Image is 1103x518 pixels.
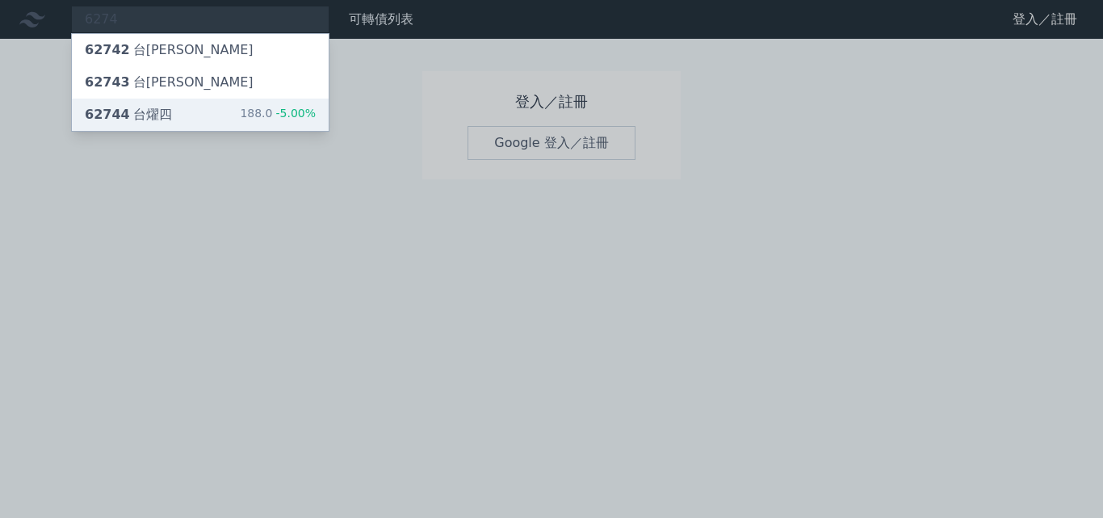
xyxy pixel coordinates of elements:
div: 台[PERSON_NAME] [85,40,254,60]
div: 台燿四 [85,105,172,124]
span: -5.00% [272,107,316,120]
a: 62742台[PERSON_NAME] [72,34,329,66]
a: 62744台燿四 188.0-5.00% [72,99,329,131]
span: 62743 [85,74,130,90]
a: 62743台[PERSON_NAME] [72,66,329,99]
div: 188.0 [240,105,316,124]
span: 62742 [85,42,130,57]
span: 62744 [85,107,130,122]
div: 台[PERSON_NAME] [85,73,254,92]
